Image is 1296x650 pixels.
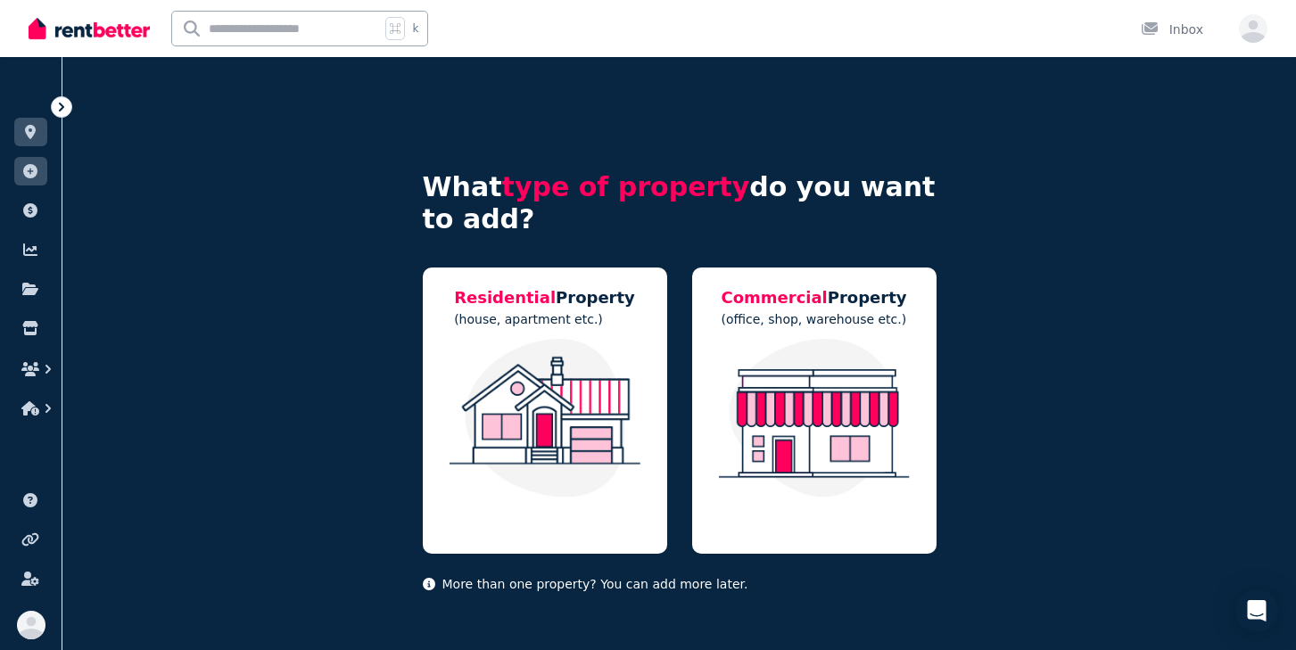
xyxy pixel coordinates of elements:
[721,310,906,328] p: (office, shop, warehouse etc.)
[721,288,827,307] span: Commercial
[721,285,906,310] h5: Property
[441,339,649,498] img: Residential Property
[710,339,919,498] img: Commercial Property
[1141,21,1203,38] div: Inbox
[412,21,418,36] span: k
[454,285,635,310] h5: Property
[423,575,937,593] p: More than one property? You can add more later.
[1235,589,1278,632] div: Open Intercom Messenger
[423,171,937,235] h4: What do you want to add?
[29,15,150,42] img: RentBetter
[454,310,635,328] p: (house, apartment etc.)
[454,288,556,307] span: Residential
[502,171,750,202] span: type of property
